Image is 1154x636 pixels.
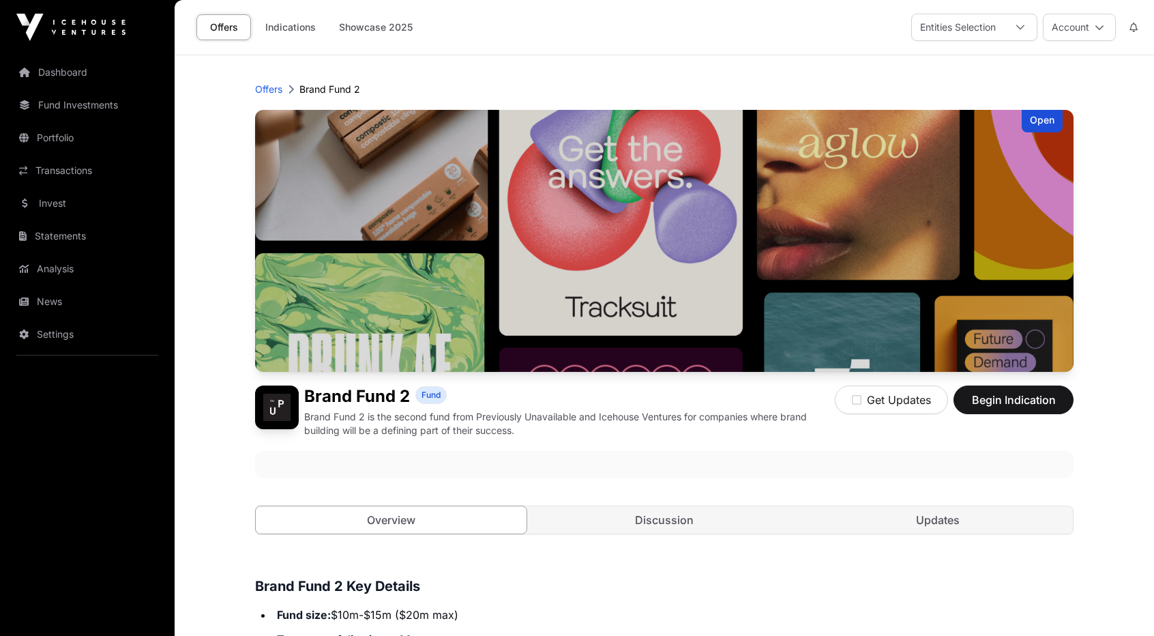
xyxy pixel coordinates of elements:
nav: Tabs [256,506,1073,534]
span: Begin Indication [971,392,1056,408]
img: Brand Fund 2 [255,110,1074,372]
a: Offers [255,83,282,96]
button: Account [1043,14,1116,41]
div: Entities Selection [912,14,1004,40]
a: Analysis [11,254,164,284]
li: $10m-$15m ($20m max) [273,605,1074,624]
h3: Brand Fund 2 Key Details [255,575,1074,597]
a: Transactions [11,156,164,186]
div: Open [1022,110,1063,132]
p: Brand Fund 2 [299,83,360,96]
span: Fund [421,390,441,401]
a: Statements [11,221,164,251]
a: Showcase 2025 [330,14,421,40]
a: Offers [196,14,251,40]
a: Dashboard [11,57,164,87]
a: Discussion [529,506,800,534]
iframe: Chat Widget [1086,570,1154,636]
a: Indications [256,14,325,40]
a: Overview [255,506,527,534]
p: Brand Fund 2 is the second fund from Previously Unavailable and Icehouse Ventures for companies w... [304,410,835,437]
a: Settings [11,319,164,349]
a: Portfolio [11,123,164,153]
button: Get Updates [835,386,948,414]
button: Begin Indication [953,386,1074,414]
a: Updates [802,506,1073,534]
a: Begin Indication [953,399,1074,413]
a: Invest [11,188,164,218]
a: Fund Investments [11,90,164,120]
img: Icehouse Ventures Logo [16,14,125,41]
img: Brand Fund 2 [255,386,299,429]
h1: Brand Fund 2 [304,386,410,407]
a: News [11,287,164,317]
strong: Fund size: [277,608,331,622]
